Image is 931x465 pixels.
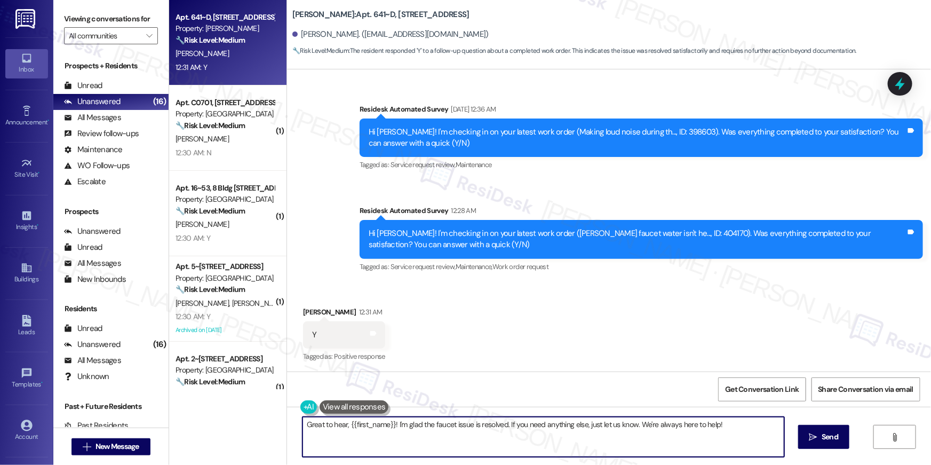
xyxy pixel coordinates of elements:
span: Positive response [334,352,385,361]
span: • [47,117,49,124]
div: Unanswered [64,96,121,107]
div: Escalate [64,176,106,187]
div: Unanswered [64,339,121,350]
span: New Message [96,441,139,452]
i:  [146,31,152,40]
div: 12:31 AM: Y [176,62,207,72]
span: Service request review , [391,160,456,169]
div: Unread [64,80,102,91]
div: Apt. 5~[STREET_ADDRESS] [176,261,274,272]
div: Apt. C0701, [STREET_ADDRESS] [176,97,274,108]
strong: 🔧 Risk Level: Medium [176,285,245,294]
span: [PERSON_NAME] [176,134,229,144]
div: Tagged as: [360,259,923,274]
div: Property: [GEOGRAPHIC_DATA] [176,365,274,376]
a: Insights • [5,207,48,235]
div: Archived on [DATE] [174,324,275,337]
div: Prospects [53,206,169,217]
span: Send [822,431,838,443]
div: WO Follow-ups [64,160,130,171]
div: Property: [PERSON_NAME] [176,23,274,34]
strong: 🔧 Risk Level: Medium [176,35,245,45]
div: Maintenance [64,144,123,155]
div: Unread [64,242,102,253]
i:  [809,433,817,442]
div: Unread [64,323,102,334]
div: Apt. 641~D, [STREET_ADDRESS] [176,12,274,23]
div: 12:28 AM [449,205,476,216]
div: Review follow-ups [64,128,139,139]
span: Get Conversation Link [725,384,799,395]
label: Viewing conversations for [64,11,158,27]
div: [PERSON_NAME] [303,306,385,321]
span: Service request review , [391,262,456,271]
span: • [37,222,38,229]
span: : The resident responded 'Y' to a follow-up question about a completed work order. This indicates... [292,45,856,57]
div: Unanswered [64,226,121,237]
a: Templates • [5,364,48,393]
i:  [83,443,91,451]
a: Leads [5,312,48,341]
button: New Message [71,438,150,455]
button: Share Conversation via email [811,377,920,401]
span: [PERSON_NAME] [232,298,285,308]
div: 12:31 AM [356,306,383,318]
div: Property: [GEOGRAPHIC_DATA] [176,194,274,205]
div: New Inbounds [64,274,126,285]
button: Send [798,425,850,449]
img: ResiDesk Logo [15,9,37,29]
button: Get Conversation Link [718,377,806,401]
div: [DATE] 12:36 AM [449,104,496,115]
div: (16) [150,336,169,353]
div: Tagged as: [360,157,923,172]
div: Hi [PERSON_NAME]! I'm checking in on your latest work order ([PERSON_NAME] faucet water isn't he.... [369,228,906,251]
span: [PERSON_NAME] [176,219,229,229]
strong: 🔧 Risk Level: Medium [176,121,245,130]
input: All communities [69,27,141,44]
div: Prospects + Residents [53,60,169,72]
div: Property: [GEOGRAPHIC_DATA] [176,108,274,120]
div: 12:30 AM: Y [176,312,210,321]
div: Residesk Automated Survey [360,104,923,119]
div: [PERSON_NAME]. ([EMAIL_ADDRESS][DOMAIN_NAME]) [292,29,489,40]
div: Hi [PERSON_NAME]! I'm checking in on your latest work order (Making loud noise during th..., ID: ... [369,127,906,149]
div: Y [312,329,316,341]
span: Work order request [492,262,548,271]
strong: 🔧 Risk Level: Medium [176,206,245,216]
div: Apt. 16~53, 8 Bldg [STREET_ADDRESS] [176,183,274,194]
span: Maintenance [456,160,492,169]
span: • [41,379,43,387]
div: Unknown [64,371,109,382]
i:  [891,433,899,442]
div: Apt. 2~[STREET_ADDRESS] [176,353,274,365]
span: Share Conversation via email [818,384,913,395]
div: Residesk Automated Survey [360,205,923,220]
a: Buildings [5,259,48,288]
div: Property: [GEOGRAPHIC_DATA] [176,273,274,284]
strong: 🔧 Risk Level: Medium [176,377,245,387]
a: Site Visit • [5,154,48,183]
div: All Messages [64,355,121,366]
div: Past Residents [64,420,129,431]
span: Maintenance , [456,262,492,271]
div: Tagged as: [303,349,385,364]
div: All Messages [64,258,121,269]
span: [PERSON_NAME] [176,49,229,58]
span: [PERSON_NAME] [176,298,232,308]
a: Account [5,416,48,445]
b: [PERSON_NAME]: Apt. 641~D, [STREET_ADDRESS] [292,9,470,20]
textarea: Great to hear, {{first_name}}! I'm glad the faucet issue is resolved. If you need anything else, ... [303,417,784,457]
div: (16) [150,93,169,110]
div: All Messages [64,112,121,123]
span: • [38,169,40,177]
a: Inbox [5,49,48,78]
div: 12:30 AM: Y [176,233,210,243]
div: Past + Future Residents [53,401,169,412]
div: Residents [53,303,169,314]
div: 12:30 AM: N [176,148,211,157]
strong: 🔧 Risk Level: Medium [292,46,349,55]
